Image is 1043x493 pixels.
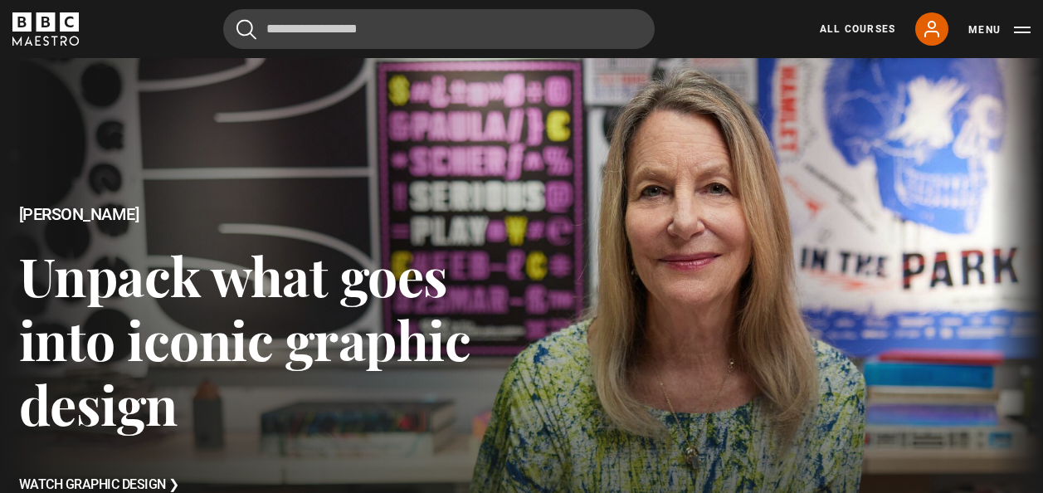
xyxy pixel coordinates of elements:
[236,19,256,40] button: Submit the search query
[12,12,79,46] svg: BBC Maestro
[820,22,895,37] a: All Courses
[968,22,1031,38] button: Toggle navigation
[19,243,522,436] h3: Unpack what goes into iconic graphic design
[223,9,655,49] input: Search
[19,205,522,224] h2: [PERSON_NAME]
